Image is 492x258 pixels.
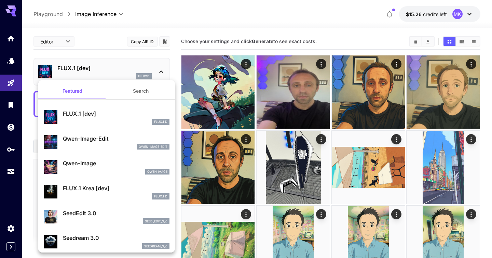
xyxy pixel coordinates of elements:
[154,119,167,124] p: FLUX.1 D
[63,109,169,118] p: FLUX.1 [dev]
[44,181,169,202] div: FLUX.1 Krea [dev]FLUX.1 D
[38,83,107,99] button: Featured
[44,156,169,177] div: Qwen-ImageQwen Image
[44,107,169,128] div: FLUX.1 [dev]FLUX.1 D
[139,144,167,149] p: qwen_image_edit
[44,132,169,153] div: Qwen-Image-Editqwen_image_edit
[63,184,169,192] p: FLUX.1 Krea [dev]
[147,169,167,174] p: Qwen Image
[63,134,169,143] p: Qwen-Image-Edit
[44,206,169,227] div: SeedEdit 3.0seed_edit_3_0
[44,231,169,252] div: Seedream 3.0seedream_3_0
[63,209,169,217] p: SeedEdit 3.0
[63,234,169,242] p: Seedream 3.0
[63,159,169,167] p: Qwen-Image
[154,194,167,199] p: FLUX.1 D
[144,244,167,249] p: seedream_3_0
[145,219,167,224] p: seed_edit_3_0
[107,83,175,99] button: Search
